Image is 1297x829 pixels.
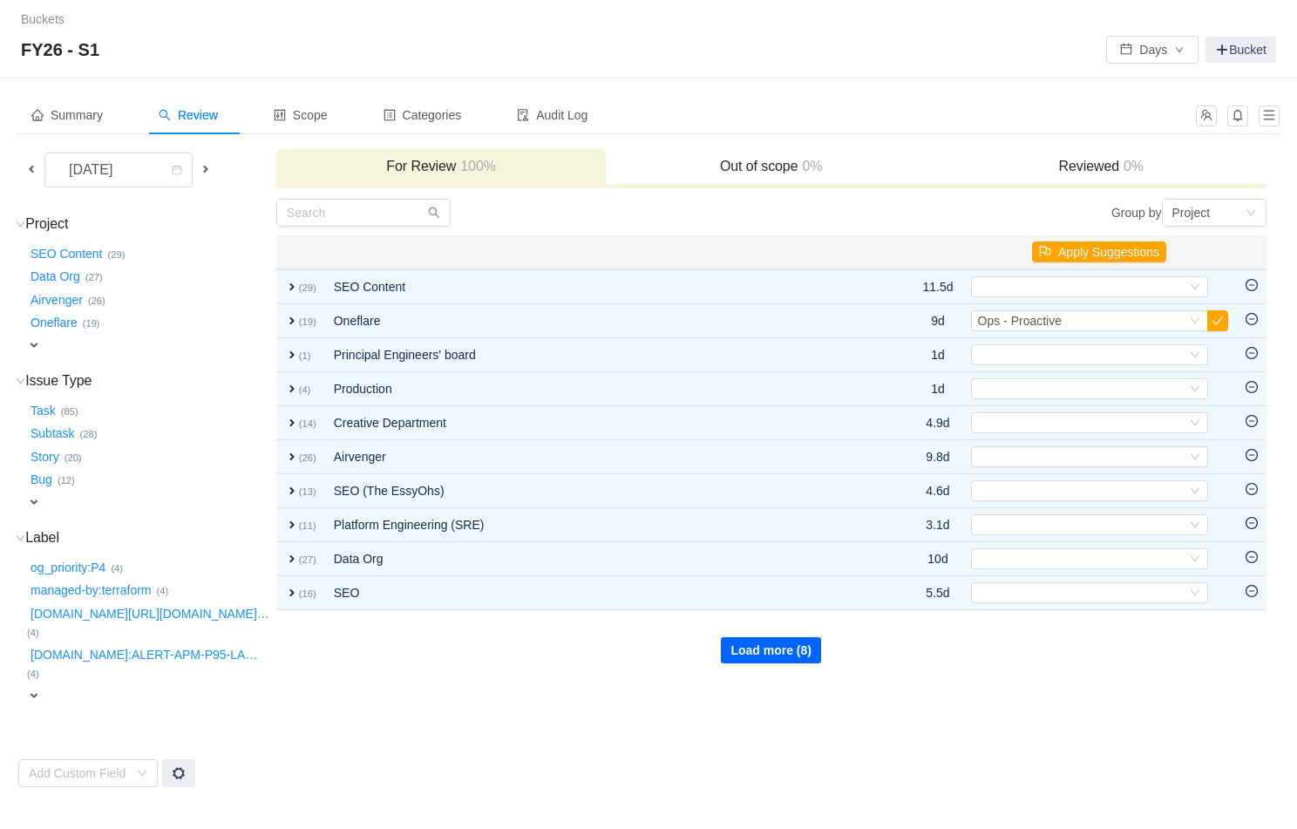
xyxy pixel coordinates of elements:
small: (27) [85,272,103,282]
i: icon: minus-circle [1246,585,1258,597]
small: (29) [299,282,316,293]
i: icon: profile [384,109,396,121]
td: 5.5d [913,576,961,610]
span: expand [285,348,299,362]
span: expand [285,280,299,294]
i: icon: down [16,377,25,386]
small: (85) [61,406,78,417]
i: icon: down [1190,282,1200,294]
i: icon: minus-circle [1246,415,1258,427]
button: icon: team [1196,105,1217,126]
button: Bug [27,466,58,494]
i: icon: home [31,109,44,121]
span: Ops - Proactive [978,314,1062,328]
a: Bucket [1205,37,1276,63]
small: (4) [157,586,169,596]
span: 100% [456,159,496,173]
button: Load more (8) [721,637,821,663]
span: expand [285,416,299,430]
td: 9d [913,304,961,338]
i: icon: minus-circle [1246,381,1258,393]
button: [DOMAIN_NAME]:ALERT-APM-P95-LA… [27,642,262,669]
span: FY26 - S1 [21,36,110,64]
span: Categories [384,108,462,122]
i: icon: down [1246,207,1256,220]
button: Data Org [27,263,85,291]
i: icon: down [1190,486,1200,498]
span: Review [159,108,218,122]
td: 3.1d [913,508,961,542]
i: icon: down [1190,384,1200,396]
i: icon: down [1190,418,1200,430]
h3: Out of scope [615,158,927,175]
small: (4) [299,384,311,395]
i: icon: down [1190,350,1200,362]
small: (29) [108,249,126,260]
span: 0% [798,159,822,173]
button: managed-by:terraform [27,577,157,605]
i: icon: search [159,109,171,121]
a: Buckets [21,12,65,26]
span: expand [285,382,299,396]
td: 1d [913,338,961,372]
i: icon: down [1190,520,1200,532]
span: expand [285,586,299,600]
span: expand [285,552,299,566]
i: icon: minus-circle [1246,313,1258,325]
button: Airvenger [27,286,88,314]
td: SEO [325,576,859,610]
td: 4.6d [913,474,961,508]
span: Audit Log [517,108,587,122]
i: icon: control [274,109,286,121]
td: 9.8d [913,440,961,474]
small: (1) [299,350,311,361]
button: icon: check [1207,310,1228,331]
div: Add Custom Field [29,764,128,782]
td: Creative Department [325,406,859,440]
i: icon: down [1190,588,1200,600]
small: (12) [58,475,75,486]
h3: Issue Type [27,372,275,390]
small: (27) [299,554,316,565]
span: expand [285,450,299,464]
i: icon: down [16,220,25,229]
span: expand [285,518,299,532]
span: Scope [274,108,328,122]
small: (19) [83,318,100,329]
h3: Project [27,215,275,233]
i: icon: minus-circle [1246,551,1258,563]
i: icon: down [1190,316,1200,328]
button: Task [27,397,61,425]
i: icon: minus-circle [1246,279,1258,291]
i: icon: audit [517,109,529,121]
small: (14) [299,418,316,429]
div: [DATE] [55,153,130,187]
small: (4) [27,628,39,638]
small: (26) [88,296,105,306]
small: (28) [80,429,98,439]
td: 4.9d [913,406,961,440]
i: icon: calendar [172,165,182,177]
i: icon: minus-circle [1246,483,1258,495]
i: icon: search [428,207,440,219]
td: SEO (The EssyOhs) [325,474,859,508]
span: expand [27,495,41,509]
i: icon: down [16,533,25,543]
button: icon: bell [1227,105,1248,126]
small: (4) [27,669,39,679]
td: Airvenger [325,440,859,474]
span: 0% [1119,159,1144,173]
td: 1d [913,372,961,406]
i: icon: down [1190,554,1200,566]
small: (11) [299,520,316,531]
i: icon: down [137,768,147,780]
button: og_priority:P4 [27,554,111,581]
button: icon: flagApply Suggestions [1032,241,1166,262]
td: Platform Engineering (SRE) [325,508,859,542]
i: icon: down [1190,452,1200,464]
i: icon: minus-circle [1246,517,1258,529]
small: (19) [299,316,316,327]
span: expand [27,689,41,703]
h3: For Review [285,158,598,175]
div: Group by [771,199,1266,227]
